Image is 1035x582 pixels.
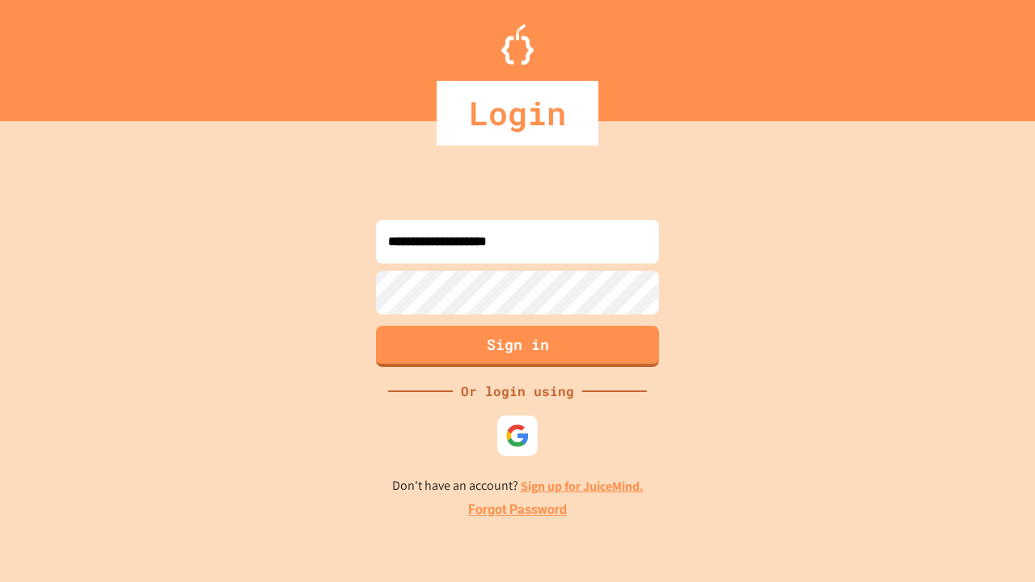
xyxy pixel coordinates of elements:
div: Or login using [453,382,582,401]
img: Logo.svg [501,24,534,65]
p: Don't have an account? [392,476,644,496]
button: Sign in [376,326,659,367]
div: Login [437,81,598,145]
a: Sign up for JuiceMind. [521,478,644,495]
a: Forgot Password [468,500,567,520]
img: google-icon.svg [505,424,530,448]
